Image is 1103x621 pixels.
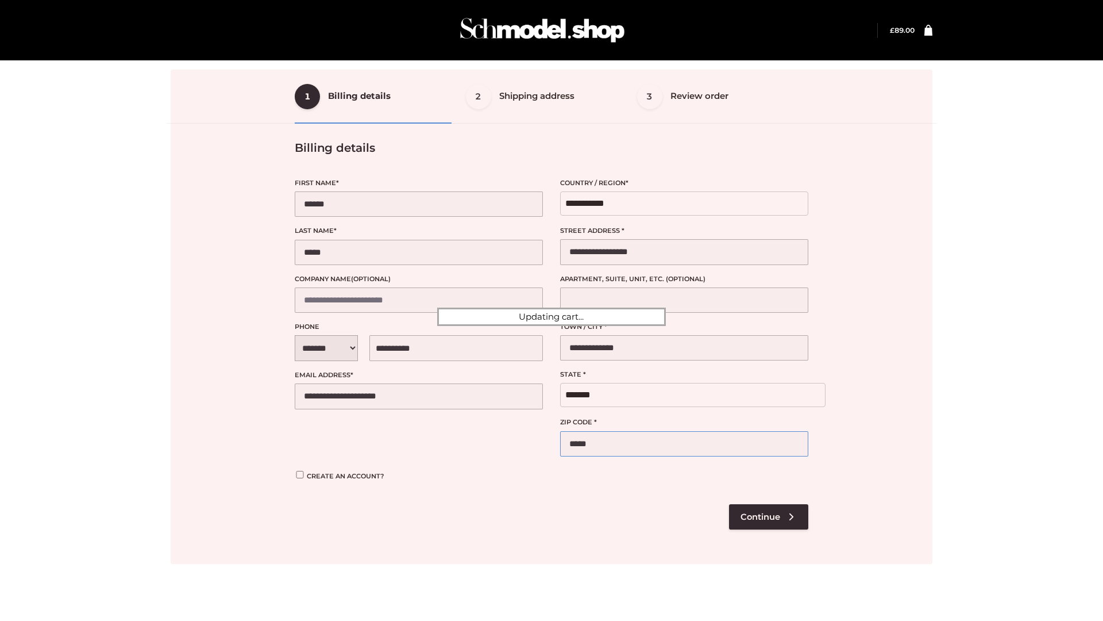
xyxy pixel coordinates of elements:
div: Updating cart... [437,308,666,326]
img: Schmodel Admin 964 [456,7,628,53]
a: £89.00 [890,26,915,34]
bdi: 89.00 [890,26,915,34]
span: £ [890,26,894,34]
